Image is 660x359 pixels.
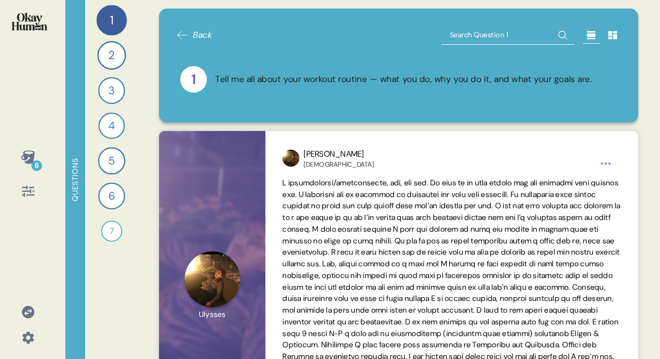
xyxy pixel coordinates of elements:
[441,26,574,45] input: Search Question 1
[98,112,125,139] div: 4
[12,13,47,30] img: okayhuman.3b1b6348.png
[98,77,124,104] div: 3
[101,221,122,242] div: 7
[98,183,124,209] div: 6
[180,66,207,93] div: 1
[193,29,212,42] span: Back
[97,41,126,70] div: 2
[304,148,374,160] div: [PERSON_NAME]
[98,147,125,174] div: 5
[215,73,592,86] div: Tell me all about your workout routine — what you do, why you do it, and what your goals are.
[282,150,299,167] img: profilepic_24090471317229319.jpg
[31,160,42,171] div: 6
[96,5,127,35] div: 1
[304,160,374,169] div: [DEMOGRAPHIC_DATA]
